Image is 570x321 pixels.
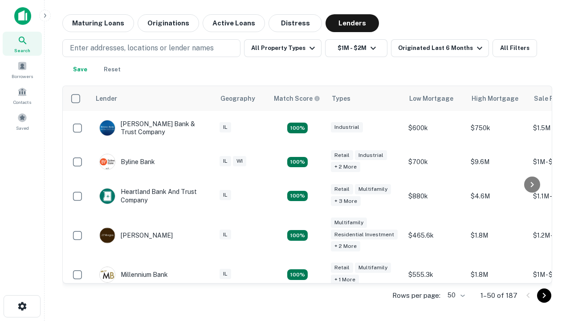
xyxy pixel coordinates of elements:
div: IL [220,190,231,200]
button: Active Loans [203,14,265,32]
button: All Filters [493,39,537,57]
h6: Match Score [274,94,318,103]
div: Matching Properties: 27, hasApolloMatch: undefined [287,230,308,241]
div: IL [220,122,231,132]
img: picture [100,154,115,169]
a: Saved [3,109,42,133]
div: Matching Properties: 28, hasApolloMatch: undefined [287,123,308,133]
p: 1–50 of 187 [480,290,517,301]
button: Lenders [326,14,379,32]
td: $555.3k [404,258,466,292]
img: picture [100,267,115,282]
div: Heartland Bank And Trust Company [99,188,206,204]
th: High Mortgage [466,86,529,111]
td: $1.8M [466,213,529,258]
div: + 1 more [331,275,359,285]
th: Geography [215,86,269,111]
td: $4.6M [466,179,529,213]
div: + 2 more [331,162,360,172]
div: Geography [220,93,255,104]
img: picture [100,189,115,204]
a: Search [3,32,42,56]
button: Maturing Loans [62,14,134,32]
div: Multifamily [355,184,391,194]
img: picture [100,228,115,243]
div: Residential Investment [331,230,398,240]
div: 50 [444,289,466,302]
div: [PERSON_NAME] Bank & Trust Company [99,120,206,136]
p: Rows per page: [392,290,440,301]
td: $750k [466,111,529,145]
div: Retail [331,150,353,160]
div: Millennium Bank [99,267,168,283]
div: IL [220,269,231,279]
div: Retail [331,184,353,194]
a: Contacts [3,83,42,107]
td: $1.8M [466,258,529,292]
div: Types [332,93,350,104]
p: Enter addresses, locations or lender names [70,43,214,53]
span: Contacts [13,99,31,106]
div: Matching Properties: 20, hasApolloMatch: undefined [287,157,308,168]
button: Save your search to get updates of matches that match your search criteria. [66,61,94,78]
button: Go to next page [537,288,551,303]
div: Multifamily [355,263,391,273]
td: $880k [404,179,466,213]
img: picture [100,120,115,136]
div: Low Mortgage [409,93,453,104]
button: $1M - $2M [325,39,387,57]
a: Borrowers [3,58,42,82]
div: [PERSON_NAME] [99,227,173,243]
td: $465.6k [404,213,466,258]
th: Capitalize uses an advanced AI algorithm to match your search with the best lender. The match sco... [269,86,326,111]
div: Retail [331,263,353,273]
button: Originations [138,14,199,32]
td: $9.6M [466,145,529,179]
button: Reset [98,61,126,78]
img: capitalize-icon.png [14,7,31,25]
div: Lender [96,93,117,104]
th: Low Mortgage [404,86,466,111]
div: + 2 more [331,241,360,251]
div: Originated Last 6 Months [398,43,485,53]
iframe: Chat Widget [525,221,570,264]
div: IL [220,156,231,166]
div: + 3 more [331,196,361,206]
div: Multifamily [331,218,367,228]
div: Matching Properties: 16, hasApolloMatch: undefined [287,269,308,280]
th: Types [326,86,404,111]
td: $700k [404,145,466,179]
div: Industrial [355,150,387,160]
div: Byline Bank [99,154,155,170]
th: Lender [90,86,215,111]
div: Capitalize uses an advanced AI algorithm to match your search with the best lender. The match sco... [274,94,320,103]
span: Borrowers [12,73,33,80]
button: Originated Last 6 Months [391,39,489,57]
button: Distress [269,14,322,32]
span: Saved [16,124,29,132]
div: High Mortgage [472,93,518,104]
div: Industrial [331,122,363,132]
button: Enter addresses, locations or lender names [62,39,240,57]
div: WI [233,156,246,166]
div: Matching Properties: 18, hasApolloMatch: undefined [287,191,308,202]
td: $600k [404,111,466,145]
button: All Property Types [244,39,322,57]
div: IL [220,230,231,240]
span: Search [14,47,30,54]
